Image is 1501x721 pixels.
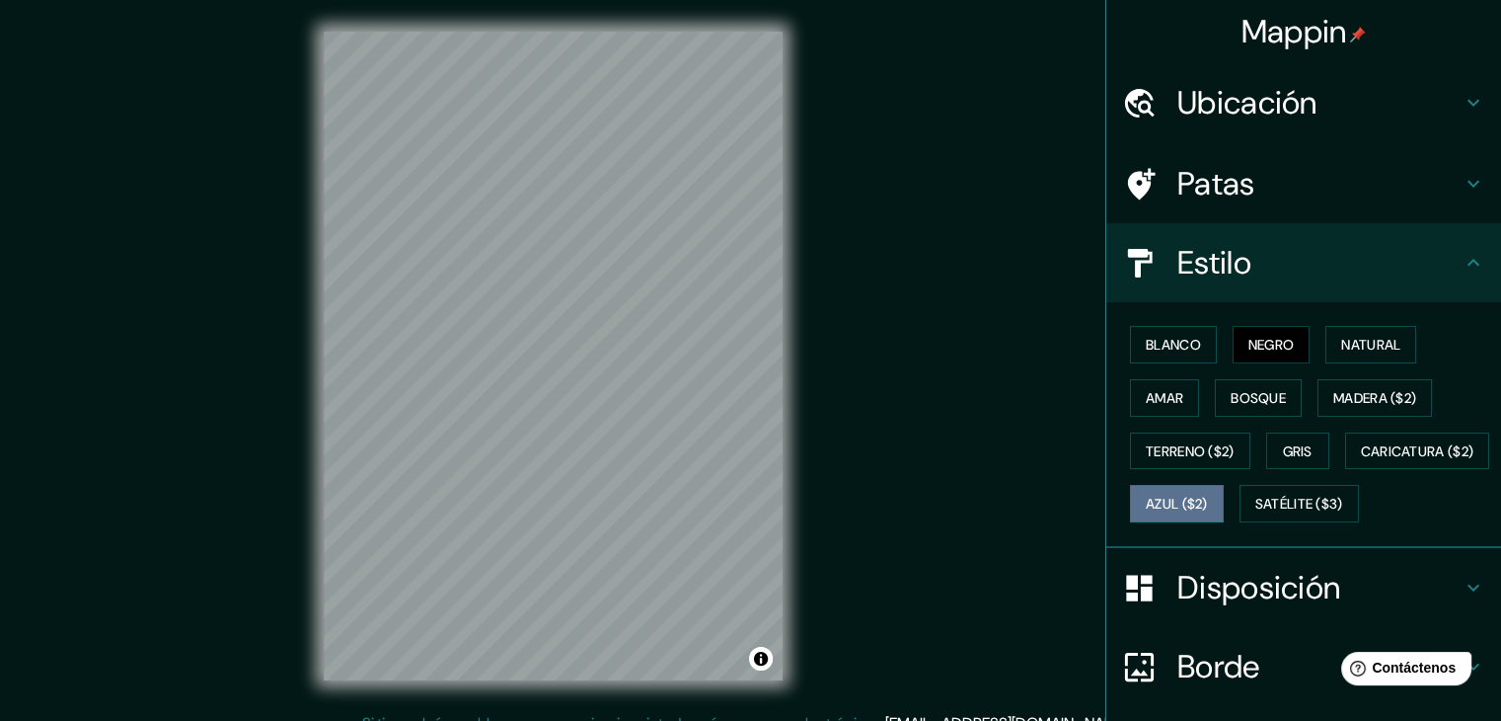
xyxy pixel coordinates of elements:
button: Madera ($2) [1317,379,1432,417]
button: Activar o desactivar atribución [749,647,773,671]
font: Patas [1177,163,1255,204]
button: Gris [1266,433,1329,470]
button: Natural [1325,326,1416,363]
button: Azul ($2) [1130,485,1224,522]
font: Amar [1146,389,1183,407]
button: Negro [1233,326,1311,363]
button: Terreno ($2) [1130,433,1250,470]
font: Estilo [1177,242,1251,283]
font: Mappin [1241,11,1347,52]
font: Azul ($2) [1146,496,1208,514]
canvas: Mapa [324,32,783,681]
font: Ubicación [1177,82,1317,123]
div: Patas [1106,144,1501,223]
button: Caricatura ($2) [1345,433,1490,470]
font: Disposición [1177,567,1340,608]
div: Estilo [1106,223,1501,302]
font: Borde [1177,646,1260,687]
button: Satélite ($3) [1239,485,1359,522]
img: pin-icon.png [1350,27,1366,42]
div: Ubicación [1106,63,1501,142]
font: Terreno ($2) [1146,442,1235,460]
div: Borde [1106,627,1501,706]
font: Bosque [1231,389,1286,407]
button: Blanco [1130,326,1217,363]
font: Natural [1341,336,1400,354]
font: Blanco [1146,336,1201,354]
div: Disposición [1106,548,1501,627]
font: Caricatura ($2) [1361,442,1474,460]
font: Negro [1248,336,1295,354]
font: Gris [1283,442,1313,460]
font: Satélite ($3) [1255,496,1343,514]
button: Bosque [1215,379,1302,417]
font: Madera ($2) [1333,389,1416,407]
button: Amar [1130,379,1199,417]
iframe: Lanzador de widgets de ayuda [1325,644,1479,699]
